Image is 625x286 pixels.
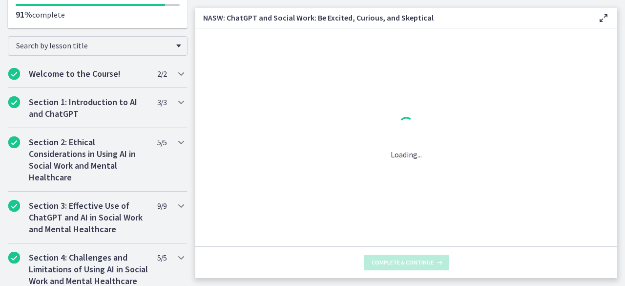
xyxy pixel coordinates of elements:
h2: Section 2: Ethical Considerations in Using AI in Social Work and Mental Healthcare [29,136,148,183]
div: 1 [391,114,422,137]
i: Completed [8,136,20,148]
p: Loading... [391,149,422,160]
i: Completed [8,252,20,264]
h2: Welcome to the Course! [29,68,148,80]
button: Complete & continue [364,255,449,270]
span: Complete & continue [372,259,434,266]
p: complete [16,9,180,21]
i: Completed [8,68,20,80]
div: Search by lesson title [8,36,187,56]
span: 3 / 3 [157,96,167,108]
h3: NASW: ChatGPT and Social Work: Be Excited, Curious, and Skeptical [203,12,582,23]
span: 2 / 2 [157,68,167,80]
span: 9 / 9 [157,200,167,212]
span: 91% [16,9,32,20]
i: Completed [8,96,20,108]
span: 5 / 5 [157,252,167,264]
i: Completed [8,200,20,212]
h2: Section 3: Effective Use of ChatGPT and AI in Social Work and Mental Healthcare [29,200,148,235]
span: Search by lesson title [16,41,171,50]
h2: Section 1: Introduction to AI and ChatGPT [29,96,148,120]
span: 5 / 5 [157,136,167,148]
